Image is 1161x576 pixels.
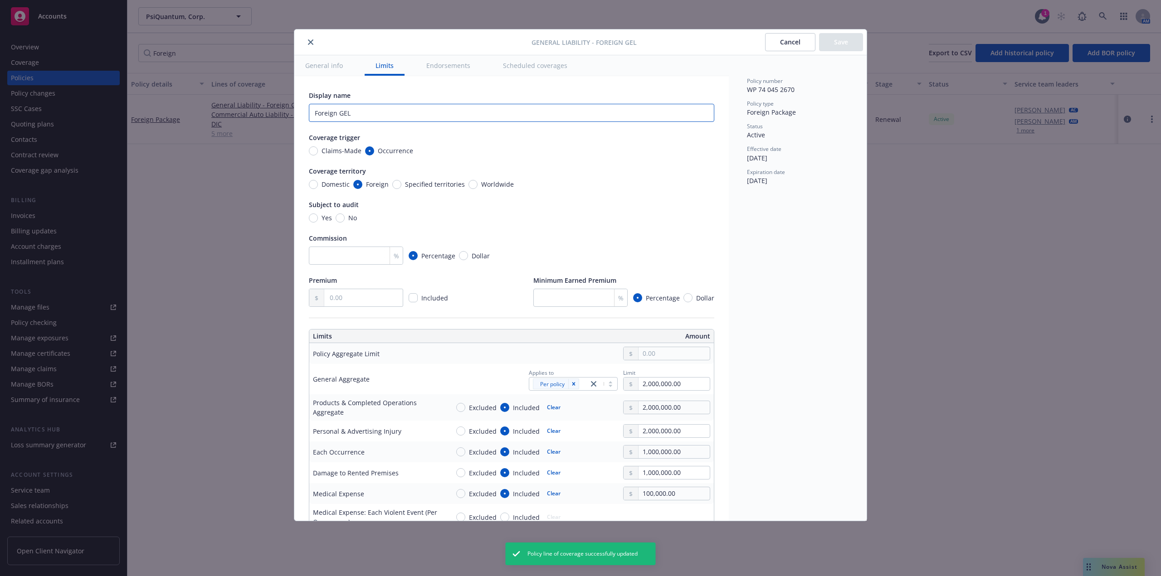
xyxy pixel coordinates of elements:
input: Percentage [409,251,418,260]
span: Per policy [537,379,565,389]
input: 0.00 [639,466,710,479]
span: Excluded [469,426,497,436]
span: Policy number [747,77,783,85]
input: No [336,213,345,223]
span: Foreign [366,179,389,189]
span: Per policy [540,379,565,389]
input: Percentage [633,293,642,302]
span: Foreign Package [747,108,796,116]
button: Clear [541,466,566,479]
span: Included [513,489,540,499]
span: Subject to audit [309,200,359,209]
span: Display name [309,91,351,100]
span: Excluded [469,447,497,457]
input: Occurrence [365,146,374,155]
span: Limit [623,369,635,377]
input: 0.00 [639,347,710,360]
div: Medical Expense: Each Violent Event (Per Occurrence) [313,508,442,527]
span: No [348,213,357,223]
input: Dollar [683,293,693,302]
span: Status [747,122,763,130]
button: Cancel [765,33,815,51]
input: Domestic [309,180,318,189]
span: Worldwide [481,179,514,189]
span: Premium [309,276,337,285]
span: Percentage [646,293,680,303]
input: Included [500,426,509,436]
span: Included [513,403,540,412]
span: Commission [309,234,347,242]
input: Excluded [456,403,465,412]
span: % [618,293,624,303]
input: 0.00 [324,289,403,306]
span: Coverage trigger [309,133,360,142]
div: Policy Aggregate Limit [313,349,380,358]
input: Excluded [456,489,465,498]
span: Included [513,447,540,457]
button: Clear [541,445,566,458]
button: Clear [541,425,566,437]
span: Coverage territory [309,167,366,175]
span: Included [513,468,540,478]
input: Excluded [456,468,465,477]
input: Included [500,513,509,522]
div: Remove [object Object] [568,378,579,389]
span: Excluded [469,403,497,412]
span: % [394,251,399,261]
button: Clear [541,487,566,500]
span: Claims-Made [322,146,361,155]
div: Damage to Rented Premises [313,468,399,478]
input: Excluded [456,447,465,456]
input: Worldwide [468,180,478,189]
span: [DATE] [747,176,767,185]
button: Endorsements [415,55,481,76]
span: Excluded [469,489,497,499]
input: 0.00 [639,401,710,414]
span: Dollar [696,293,714,303]
input: 0.00 [639,445,710,458]
input: Excluded [456,426,465,436]
input: Claims-Made [309,146,318,155]
span: Excluded [469,513,497,522]
span: Applies to [529,369,554,377]
button: Limits [365,55,405,76]
input: Yes [309,213,318,223]
span: Expiration date [747,168,785,176]
span: Included [513,426,540,436]
span: Specified territories [405,179,465,189]
input: 0.00 [639,378,710,390]
input: 0.00 [639,487,710,500]
a: close [588,378,599,389]
span: Occurrence [378,146,413,155]
span: Policy type [747,100,774,107]
div: Personal & Advertising Injury [313,426,401,436]
div: Products & Completed Operations Aggregate [313,398,442,417]
span: [DATE] [747,154,767,162]
span: Included [421,294,448,302]
button: General info [294,55,354,76]
span: Excluded [469,468,497,478]
span: Minimum Earned Premium [533,276,616,285]
input: Included [500,447,509,456]
input: 0.00 [639,425,710,437]
th: Limits [309,329,471,343]
button: Clear [541,401,566,414]
th: Amount [516,329,714,343]
span: Effective date [747,145,781,153]
input: Foreign [353,180,362,189]
input: Dollar [459,251,468,260]
span: Yes [322,213,332,223]
span: Percentage [421,251,455,261]
span: Active [747,131,765,139]
button: close [305,37,316,48]
div: General Aggregate [313,374,370,384]
span: Dollar [472,251,490,261]
span: Policy line of coverage successfully updated [527,550,638,558]
div: Each Occurrence [313,447,365,457]
div: Medical Expense [313,489,364,499]
span: Domestic [322,179,350,189]
input: Included [500,489,509,498]
input: Included [500,468,509,477]
span: General Liability - Foreign GEL [532,38,637,47]
span: WP 74 045 2670 [747,85,795,94]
